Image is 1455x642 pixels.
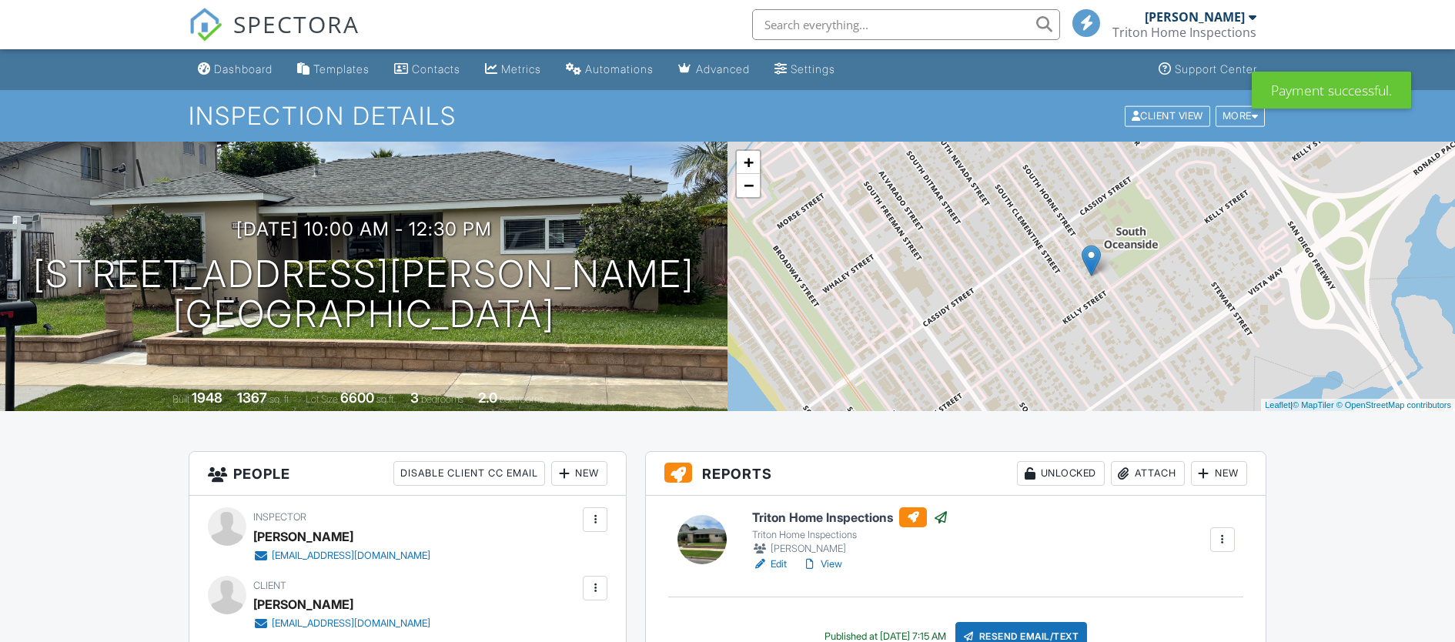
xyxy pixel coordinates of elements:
div: More [1216,105,1266,126]
a: Settings [768,55,841,84]
a: Automations (Basic) [560,55,660,84]
div: Client View [1125,105,1210,126]
div: Settings [791,62,835,75]
h3: [DATE] 10:00 am - 12:30 pm [236,219,492,239]
a: View [802,557,842,572]
a: SPECTORA [189,21,360,53]
div: 3 [410,390,419,406]
div: Attach [1111,461,1185,486]
a: Advanced [672,55,756,84]
div: [PERSON_NAME] [253,593,353,616]
div: Automations [585,62,654,75]
div: Triton Home Inspections [1112,25,1256,40]
span: SPECTORA [233,8,360,40]
span: sq.ft. [376,393,396,405]
div: [PERSON_NAME] [253,525,353,548]
div: Dashboard [214,62,273,75]
div: 1948 [192,390,222,406]
a: Contacts [388,55,467,84]
a: Triton Home Inspections Triton Home Inspections [PERSON_NAME] [752,507,948,557]
div: [PERSON_NAME] [752,541,948,557]
a: Zoom in [737,151,760,174]
div: Support Center [1175,62,1257,75]
span: Lot Size [306,393,338,405]
a: Leaflet [1265,400,1290,410]
span: Inspector [253,511,306,523]
div: Metrics [501,62,541,75]
h6: Triton Home Inspections [752,507,948,527]
span: bathrooms [500,393,544,405]
h3: Reports [646,452,1266,496]
h1: Inspection Details [189,102,1266,129]
a: Zoom out [737,174,760,197]
div: [PERSON_NAME] [1145,9,1245,25]
div: 2.0 [478,390,497,406]
a: Metrics [479,55,547,84]
div: 6600 [340,390,374,406]
div: Payment successful. [1252,72,1411,109]
div: Unlocked [1017,461,1105,486]
a: Dashboard [192,55,279,84]
img: The Best Home Inspection Software - Spectora [189,8,222,42]
div: Advanced [696,62,750,75]
span: Built [172,393,189,405]
input: Search everything... [752,9,1060,40]
div: Triton Home Inspections [752,529,948,541]
a: © MapTiler [1293,400,1334,410]
div: Contacts [412,62,460,75]
a: Support Center [1152,55,1263,84]
div: [EMAIL_ADDRESS][DOMAIN_NAME] [272,617,430,630]
div: 1367 [237,390,267,406]
div: New [1191,461,1247,486]
h3: People [189,452,626,496]
div: [EMAIL_ADDRESS][DOMAIN_NAME] [272,550,430,562]
a: Edit [752,557,787,572]
div: New [551,461,607,486]
span: bedrooms [421,393,463,405]
a: [EMAIL_ADDRESS][DOMAIN_NAME] [253,616,430,631]
div: | [1261,399,1455,412]
h1: [STREET_ADDRESS][PERSON_NAME] [GEOGRAPHIC_DATA] [33,254,694,336]
div: Disable Client CC Email [393,461,545,486]
a: © OpenStreetMap contributors [1336,400,1451,410]
span: Client [253,580,286,591]
span: sq. ft. [269,393,291,405]
a: Client View [1123,109,1214,121]
div: Templates [313,62,370,75]
a: [EMAIL_ADDRESS][DOMAIN_NAME] [253,548,430,563]
a: Templates [291,55,376,84]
